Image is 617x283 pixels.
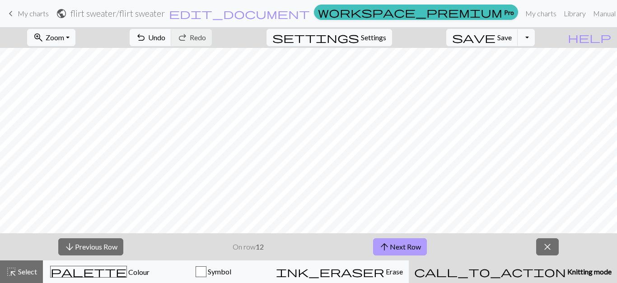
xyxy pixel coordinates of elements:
button: SettingsSettings [266,29,392,46]
button: Knitting mode [409,260,617,283]
button: Undo [130,29,172,46]
span: workspace_premium [318,6,502,19]
button: Save [446,29,518,46]
span: arrow_upward [379,241,390,253]
a: Pro [314,5,518,20]
button: Symbol [157,260,271,283]
button: Previous Row [58,238,123,255]
strong: 12 [256,242,264,251]
a: My charts [5,6,49,21]
button: Zoom [27,29,75,46]
span: My charts [18,9,49,18]
span: zoom_in [33,31,44,44]
button: Erase [270,260,409,283]
a: Library [560,5,589,23]
span: arrow_downward [64,241,75,253]
span: Select [17,267,37,276]
span: Knitting mode [566,267,612,276]
span: Save [497,33,512,42]
span: settings [272,31,359,44]
span: close [542,241,553,253]
h2: flirt sweater / flirt sweater [70,8,165,19]
span: help [568,31,611,44]
span: Undo [148,33,165,42]
button: Colour [43,260,157,283]
span: Symbol [206,267,231,276]
span: public [56,7,67,20]
span: Zoom [46,33,64,42]
span: edit_document [169,7,310,20]
span: Colour [127,268,150,276]
span: save [452,31,495,44]
span: Settings [361,32,386,43]
button: Next Row [373,238,427,255]
span: call_to_action [414,265,566,278]
p: On row [233,241,264,252]
i: Settings [272,32,359,43]
span: undo [136,31,146,44]
span: highlight_alt [6,265,17,278]
span: ink_eraser [276,265,384,278]
span: keyboard_arrow_left [5,7,16,20]
span: palette [51,265,126,278]
span: Erase [384,267,403,276]
a: My charts [522,5,560,23]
